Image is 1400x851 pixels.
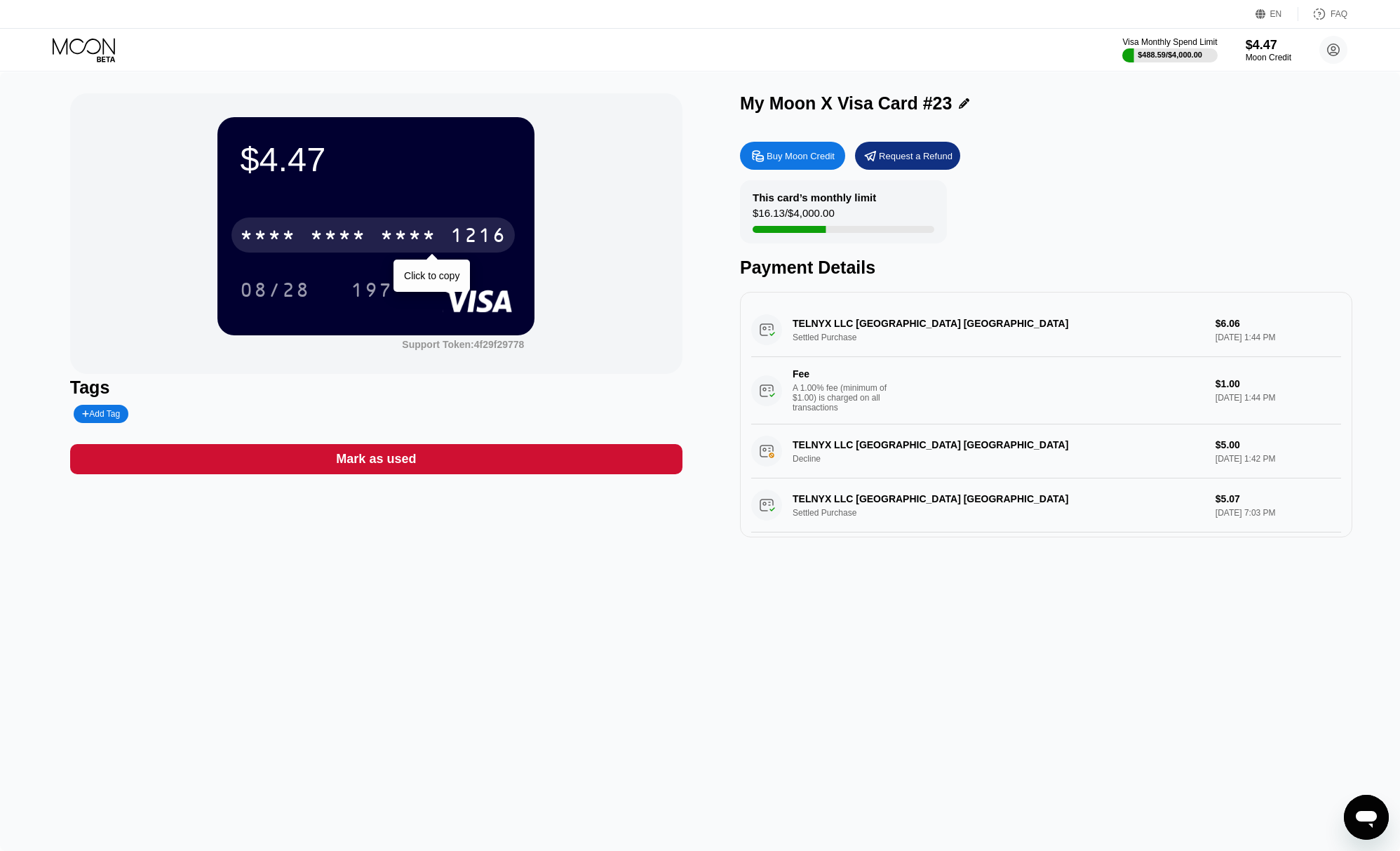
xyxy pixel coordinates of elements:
[1344,795,1389,840] iframe: Button to launch messaging window
[450,226,506,248] div: 1216
[336,451,416,467] div: Mark as used
[1246,53,1291,62] div: Moon Credit
[753,192,876,203] div: This card’s monthly limit
[74,405,128,423] div: Add Tag
[855,142,960,170] div: Request a Refund
[1216,378,1341,389] div: $1.00
[240,281,310,303] div: 08/28
[879,150,953,162] div: Request a Refund
[1270,9,1282,19] div: EN
[1331,9,1347,19] div: FAQ
[751,532,1341,600] div: FeeA 1.00% fee (minimum of $1.00) is charged on all transactions$1.00[DATE] 7:03 PM
[740,93,952,114] div: My Moon X Visa Card #23
[751,357,1341,424] div: FeeA 1.00% fee (minimum of $1.00) is charged on all transactions$1.00[DATE] 1:44 PM
[340,272,403,307] div: 197
[740,142,845,170] div: Buy Moon Credit
[1246,38,1291,62] div: $4.47Moon Credit
[1256,7,1298,21] div: EN
[767,150,835,162] div: Buy Moon Credit
[351,281,393,303] div: 197
[404,270,459,281] div: Click to copy
[740,257,1352,278] div: Payment Details
[1122,37,1217,47] div: Visa Monthly Spend Limit
[82,409,120,419] div: Add Tag
[1138,51,1202,59] div: $488.59 / $4,000.00
[240,140,512,179] div: $4.47
[402,339,524,350] div: Support Token: 4f29f29778
[1298,7,1347,21] div: FAQ
[793,368,891,380] div: Fee
[1122,37,1217,62] div: Visa Monthly Spend Limit$488.59/$4,000.00
[70,377,682,398] div: Tags
[793,383,898,413] div: A 1.00% fee (minimum of $1.00) is charged on all transactions
[402,339,524,350] div: Support Token:4f29f29778
[70,444,682,474] div: Mark as used
[229,272,321,307] div: 08/28
[1216,393,1341,403] div: [DATE] 1:44 PM
[1246,38,1291,53] div: $4.47
[753,207,835,226] div: $16.13 / $4,000.00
